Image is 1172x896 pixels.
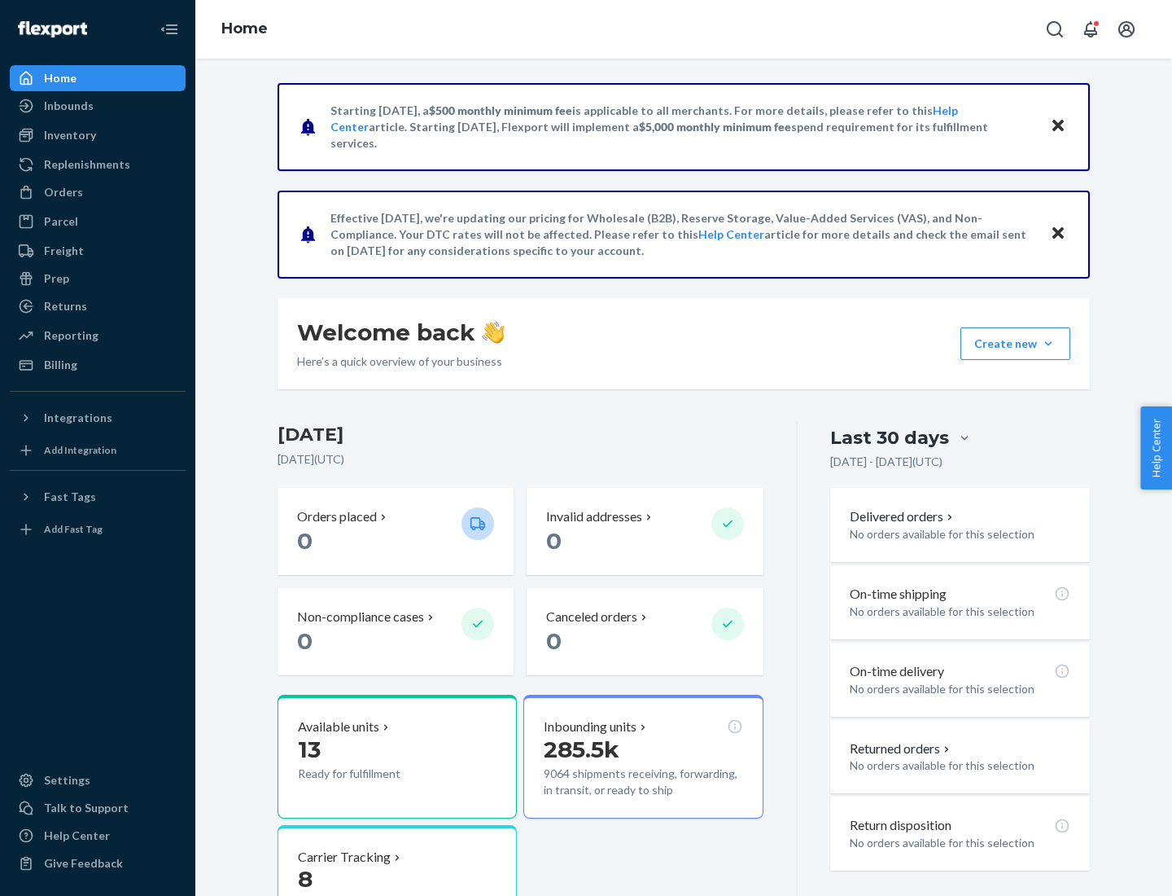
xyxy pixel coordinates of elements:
[10,767,186,793] a: Settings
[850,740,953,758] button: Returned orders
[297,318,505,347] h1: Welcome back
[44,800,129,816] div: Talk to Support
[298,736,321,763] span: 13
[639,120,791,134] span: $5,000 monthly minimum fee
[10,122,186,148] a: Inventory
[297,527,313,555] span: 0
[278,488,514,575] button: Orders placed 0
[44,522,103,536] div: Add Fast Tag
[278,422,763,448] h3: [DATE]
[546,608,637,626] p: Canceled orders
[850,835,1070,851] p: No orders available for this selection
[10,437,186,463] a: Add Integration
[1047,222,1069,246] button: Close
[44,243,84,259] div: Freight
[44,828,110,844] div: Help Center
[44,410,112,426] div: Integrations
[10,484,186,510] button: Fast Tags
[523,695,763,819] button: Inbounding units285.5k9064 shipments receiving, forwarding, in transit, or ready to ship
[297,627,313,655] span: 0
[278,695,517,819] button: Available units13Ready for fulfillment
[298,865,313,893] span: 8
[44,443,116,457] div: Add Integration
[544,718,636,736] p: Inbounding units
[698,227,764,241] a: Help Center
[44,489,96,505] div: Fast Tags
[1074,13,1107,46] button: Open notifications
[44,270,69,287] div: Prep
[44,298,87,314] div: Returns
[278,588,514,675] button: Non-compliance cases 0
[330,103,1034,152] p: Starting [DATE], a is applicable to all merchants. For more details, please refer to this article...
[10,266,186,292] a: Prep
[527,588,763,675] button: Canceled orders 0
[850,604,1070,620] p: No orders available for this selection
[1110,13,1143,46] button: Open account menu
[10,850,186,876] button: Give Feedback
[850,758,1070,774] p: No orders available for this selection
[10,352,186,378] a: Billing
[44,855,123,872] div: Give Feedback
[10,516,186,542] a: Add Fast Tag
[10,405,186,431] button: Integrations
[298,718,379,736] p: Available units
[850,816,951,835] p: Return disposition
[44,213,78,230] div: Parcel
[546,507,642,526] p: Invalid addresses
[850,681,1070,697] p: No orders available for this selection
[10,93,186,119] a: Inbounds
[298,848,391,867] p: Carrier Tracking
[44,184,83,200] div: Orders
[10,65,186,91] a: Home
[44,70,77,86] div: Home
[546,627,562,655] span: 0
[850,526,1070,542] p: No orders available for this selection
[830,454,942,470] p: [DATE] - [DATE] ( UTC )
[10,323,186,349] a: Reporting
[44,98,94,114] div: Inbounds
[1039,13,1071,46] button: Open Search Box
[546,527,562,555] span: 0
[850,662,944,681] p: On-time delivery
[44,357,77,373] div: Billing
[960,327,1070,360] button: Create new
[330,210,1034,259] p: Effective [DATE], we're updating our pricing for Wholesale (B2B), Reserve Storage, Value-Added Se...
[153,13,186,46] button: Close Navigation
[44,327,98,344] div: Reporting
[10,209,186,235] a: Parcel
[44,156,130,173] div: Replenishments
[18,21,87,37] img: Flexport logo
[527,488,763,575] button: Invalid addresses 0
[1047,115,1069,138] button: Close
[850,507,956,526] button: Delivered orders
[297,507,377,526] p: Orders placed
[297,354,505,370] p: Here’s a quick overview of your business
[1140,406,1172,490] button: Help Center
[429,103,572,117] span: $500 monthly minimum fee
[278,451,763,468] p: [DATE] ( UTC )
[544,736,619,763] span: 285.5k
[830,425,949,450] div: Last 30 days
[10,823,186,849] a: Help Center
[10,179,186,205] a: Orders
[482,321,505,344] img: hand-wave emoji
[544,766,742,798] p: 9064 shipments receiving, forwarding, in transit, or ready to ship
[298,766,448,782] p: Ready for fulfillment
[297,608,424,626] p: Non-compliance cases
[44,127,96,143] div: Inventory
[10,238,186,264] a: Freight
[10,152,186,178] a: Replenishments
[10,795,186,821] a: Talk to Support
[850,585,947,604] p: On-time shipping
[44,772,90,788] div: Settings
[208,6,281,53] ol: breadcrumbs
[221,20,268,37] a: Home
[10,293,186,319] a: Returns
